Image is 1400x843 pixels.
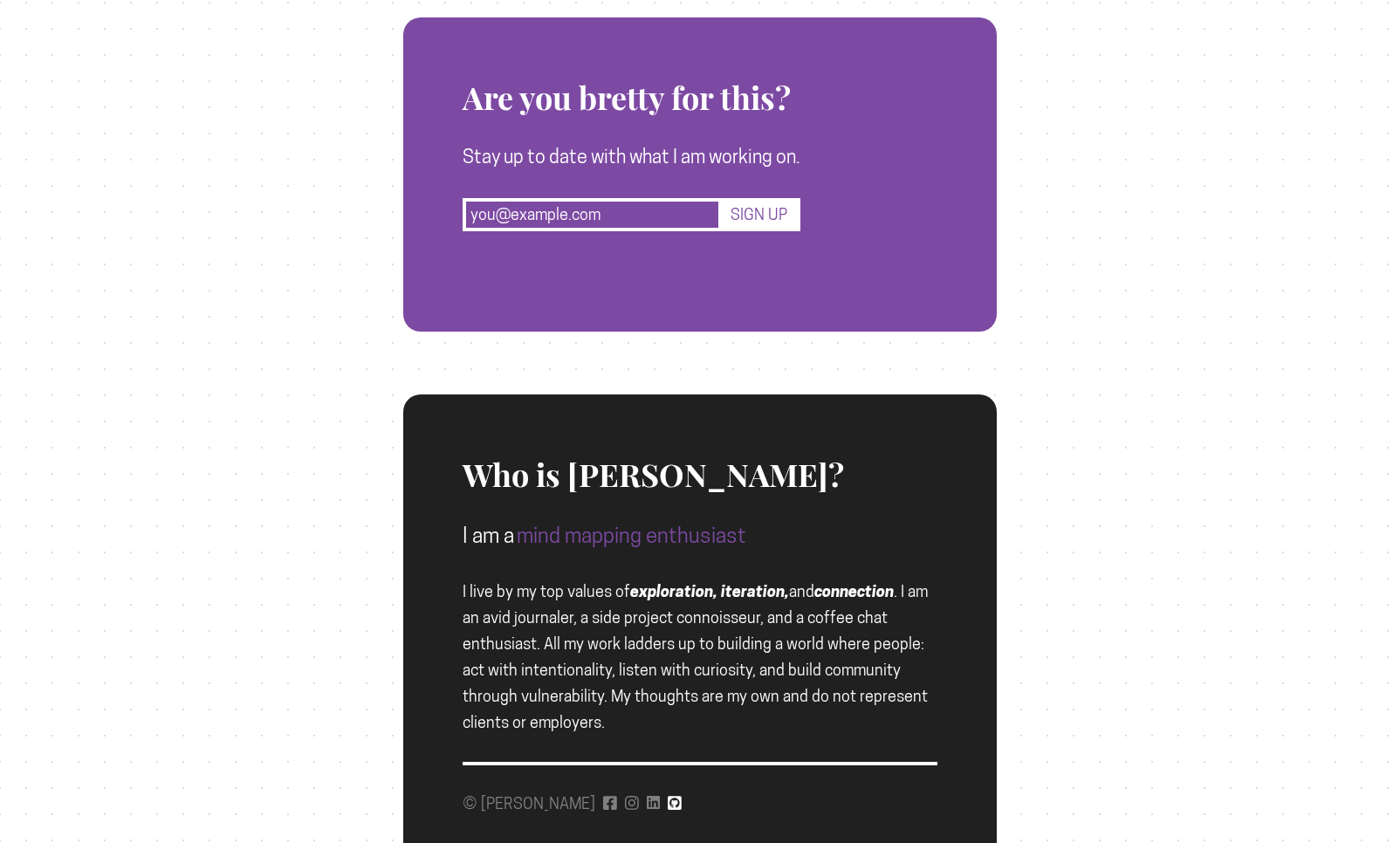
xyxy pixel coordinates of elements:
p: © [PERSON_NAME] [463,791,595,817]
p: Stay up to date with what I am working on. [463,141,800,173]
h1: Who is [PERSON_NAME]? [463,394,937,492]
p: I am a [463,518,937,553]
span: mind mapping enthusiast [517,523,746,548]
input: you@example.com [463,198,722,231]
h1: Are you bretty for this? [463,17,800,115]
b: exploration, iteration, [630,582,789,600]
b: connection [814,582,894,600]
button: SIGN UP [722,198,800,231]
span: I live by my top values of and . I am an avid journaler, a side project connoisseur, and a coffee... [463,582,928,731]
